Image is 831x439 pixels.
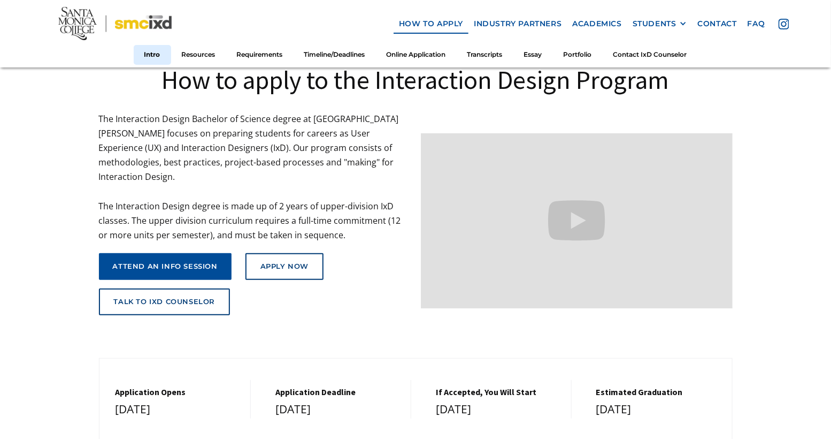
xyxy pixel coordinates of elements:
h5: estimated graduation [596,387,721,397]
h5: Application Opens [116,387,240,397]
a: Contact IxD Counselor [603,45,698,65]
h1: How to apply to the Interaction Design Program [99,63,733,96]
a: Apply Now [245,253,324,280]
img: Santa Monica College - SMC IxD logo [58,7,172,40]
a: Intro [134,45,171,65]
p: The Interaction Design Bachelor of Science degree at [GEOGRAPHIC_DATA][PERSON_NAME] focuses on pr... [99,112,411,243]
div: STUDENTS [633,19,676,28]
img: icon - instagram [779,19,789,29]
a: Academics [567,14,627,34]
a: faq [742,14,771,34]
div: Apply Now [260,262,309,271]
a: how to apply [394,14,468,34]
a: talk to ixd counselor [99,289,230,315]
a: Transcripts [457,45,513,65]
a: Resources [171,45,226,65]
div: [DATE] [116,400,240,419]
a: Portfolio [553,45,603,65]
div: attend an info session [113,262,218,271]
div: STUDENTS [633,19,687,28]
div: talk to ixd counselor [114,298,216,306]
iframe: Design your future with a Bachelor's Degree in Interaction Design from Santa Monica College [421,133,733,308]
div: [DATE] [436,400,560,419]
a: Requirements [226,45,294,65]
a: attend an info session [99,253,232,280]
a: industry partners [468,14,567,34]
a: Essay [513,45,553,65]
div: [DATE] [275,400,400,419]
h5: Application Deadline [275,387,400,397]
a: Timeline/Deadlines [294,45,376,65]
div: [DATE] [596,400,721,419]
h5: If Accepted, You Will Start [436,387,560,397]
a: Online Application [376,45,457,65]
a: contact [692,14,742,34]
